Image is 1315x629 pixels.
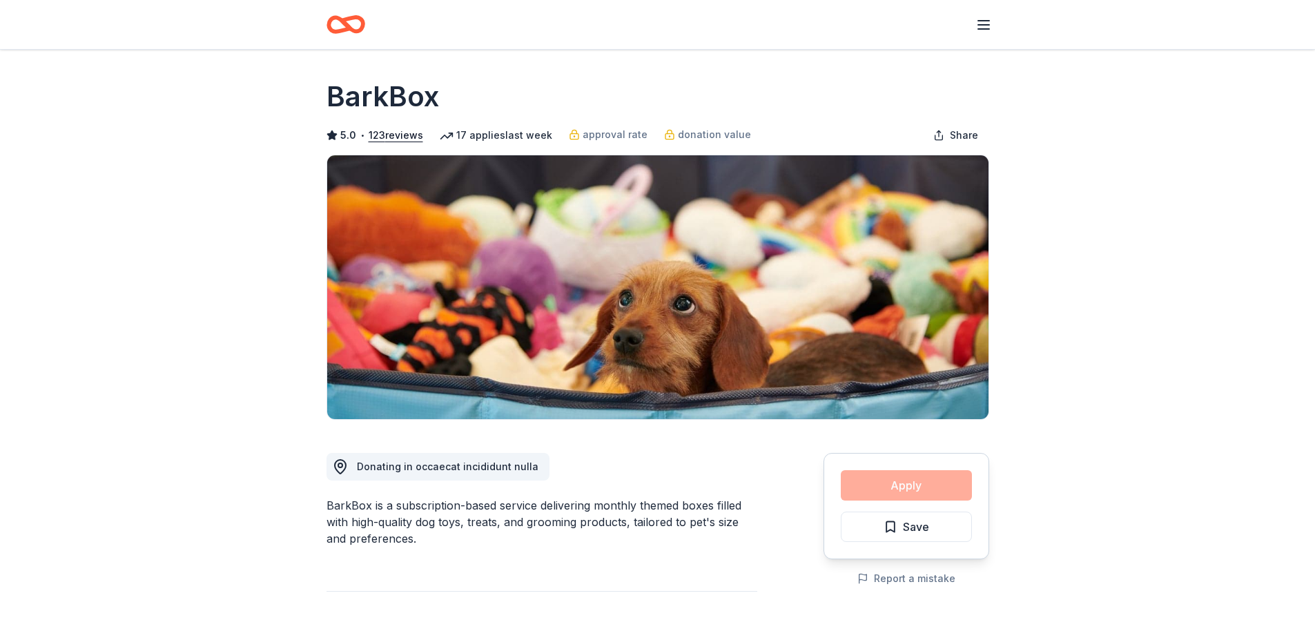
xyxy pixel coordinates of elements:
[664,126,751,143] a: donation value
[841,512,972,542] button: Save
[857,570,955,587] button: Report a mistake
[678,126,751,143] span: donation value
[950,127,978,144] span: Share
[360,130,364,141] span: •
[569,126,647,143] a: approval rate
[440,127,552,144] div: 17 applies last week
[357,461,538,472] span: Donating in occaecat incididunt nulla
[369,127,423,144] button: 123reviews
[922,122,989,149] button: Share
[340,127,356,144] span: 5.0
[327,8,365,41] a: Home
[583,126,647,143] span: approval rate
[903,518,929,536] span: Save
[327,155,988,419] img: Image for BarkBox
[327,77,439,116] h1: BarkBox
[327,497,757,547] div: BarkBox is a subscription-based service delivering monthly themed boxes filled with high-quality ...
